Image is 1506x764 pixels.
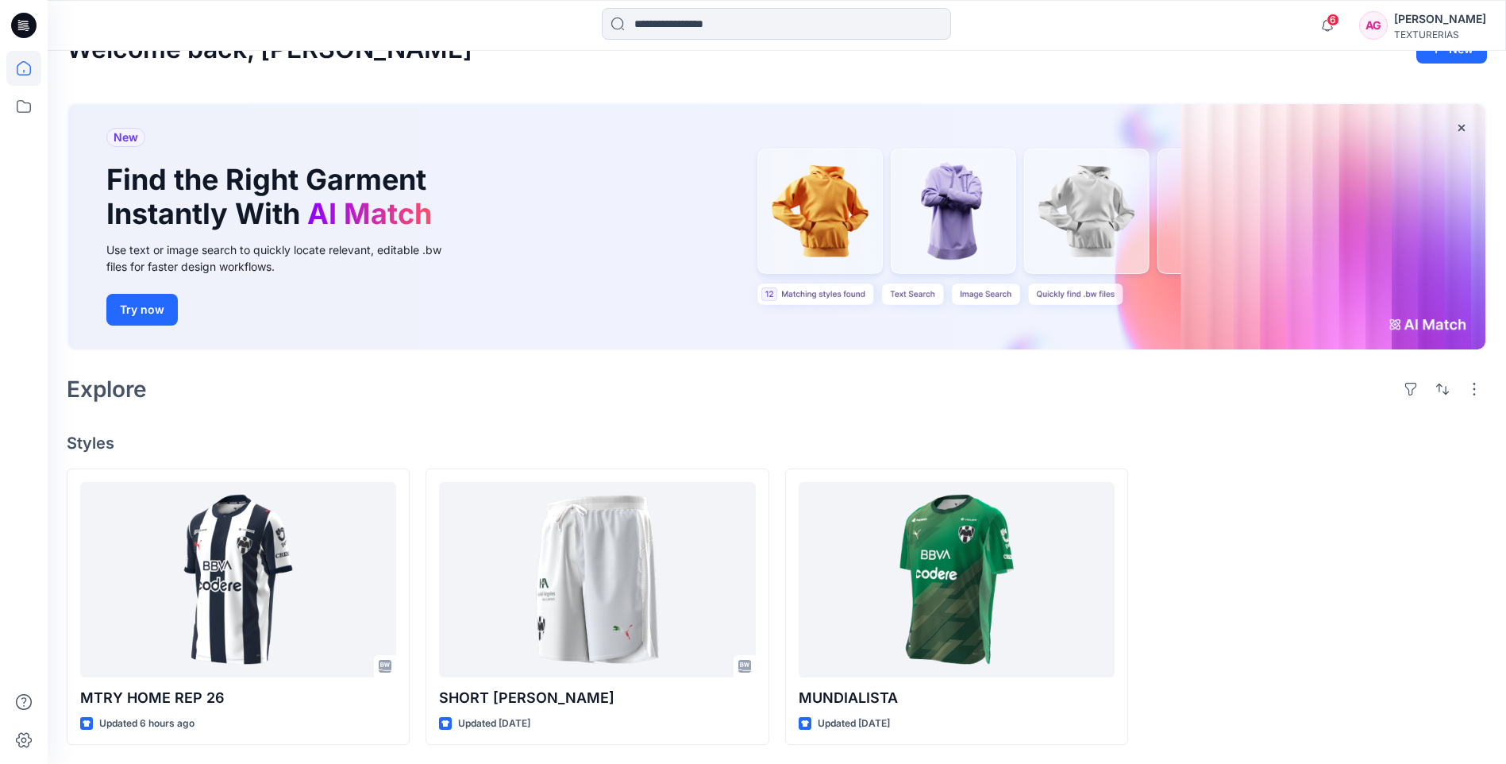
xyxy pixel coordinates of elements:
h2: Explore [67,376,147,402]
a: MTRY HOME REP 26 [80,482,396,677]
div: [PERSON_NAME] [1394,10,1486,29]
p: Updated [DATE] [458,716,530,732]
button: Try now [106,294,178,326]
p: Updated 6 hours ago [99,716,195,732]
div: AG [1359,11,1388,40]
span: AI Match [307,196,432,231]
a: SHORT MUND [439,482,755,677]
p: MTRY HOME REP 26 [80,687,396,709]
p: Updated [DATE] [818,716,890,732]
p: MUNDIALISTA [799,687,1115,709]
h1: Find the Right Garment Instantly With [106,163,440,231]
a: MUNDIALISTA [799,482,1115,677]
p: SHORT [PERSON_NAME] [439,687,755,709]
span: New [114,128,138,147]
div: Use text or image search to quickly locate relevant, editable .bw files for faster design workflows. [106,241,464,275]
span: 6 [1327,14,1339,26]
h4: Styles [67,434,1487,453]
div: TEXTURERIAS [1394,29,1486,41]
